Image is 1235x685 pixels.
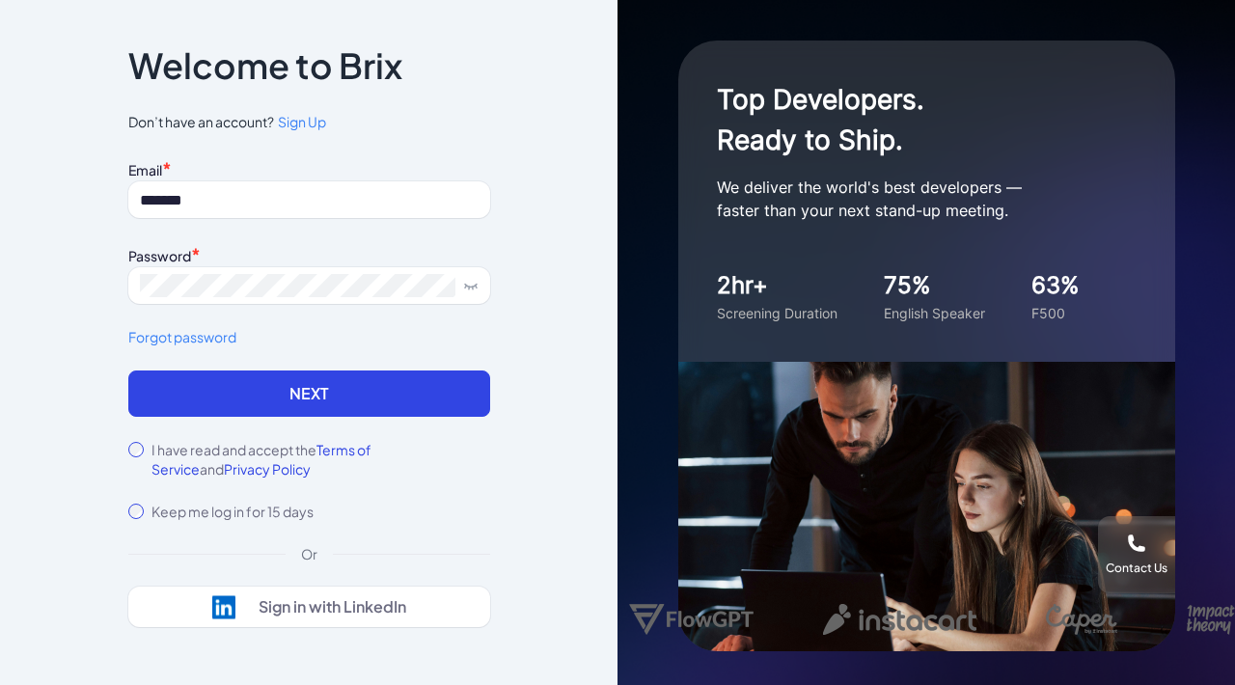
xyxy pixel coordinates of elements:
[1098,516,1175,593] button: Contact Us
[151,440,490,479] label: I have read and accept the and
[128,587,490,627] button: Sign in with LinkedIn
[1106,561,1167,576] div: Contact Us
[259,597,406,616] div: Sign in with LinkedIn
[128,112,490,132] span: Don’t have an account?
[128,50,402,81] p: Welcome to Brix
[151,502,314,521] label: Keep me log in for 15 days
[717,176,1103,222] p: We deliver the world's best developers — faster than your next stand-up meeting.
[884,303,985,323] div: English Speaker
[1031,268,1080,303] div: 63%
[224,460,311,478] span: Privacy Policy
[717,79,1103,160] h1: Top Developers. Ready to Ship.
[278,113,326,130] span: Sign Up
[128,370,490,417] button: Next
[1031,303,1080,323] div: F500
[128,247,191,264] label: Password
[717,268,837,303] div: 2hr+
[884,268,985,303] div: 75%
[274,112,326,132] a: Sign Up
[128,327,490,347] a: Forgot password
[128,161,162,178] label: Email
[717,303,837,323] div: Screening Duration
[286,544,333,563] div: Or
